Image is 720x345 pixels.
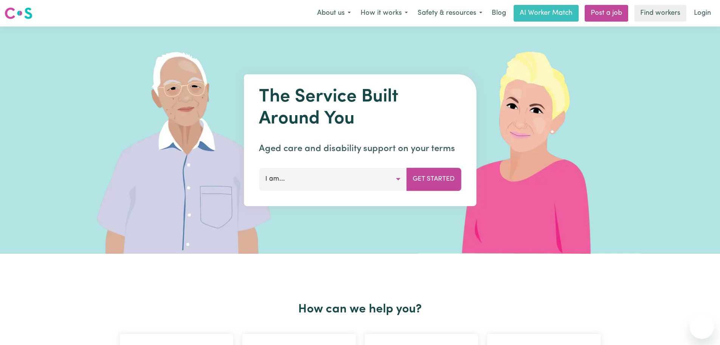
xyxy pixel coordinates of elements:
a: Find workers [634,5,686,22]
h1: The Service Built Around You [259,86,461,130]
button: Get Started [406,168,461,190]
a: Blog [487,5,511,22]
img: Careseekers logo [5,6,33,20]
a: Post a job [585,5,628,22]
button: Safety & resources [413,5,487,21]
button: How it works [356,5,413,21]
a: Login [689,5,715,22]
h2: How can we help you? [115,302,605,317]
button: About us [312,5,356,21]
p: Aged care and disability support on your terms [259,142,461,156]
iframe: Button to launch messaging window [690,315,714,339]
button: I am... [259,168,407,190]
a: Careseekers logo [5,5,33,22]
a: AI Worker Match [514,5,579,22]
